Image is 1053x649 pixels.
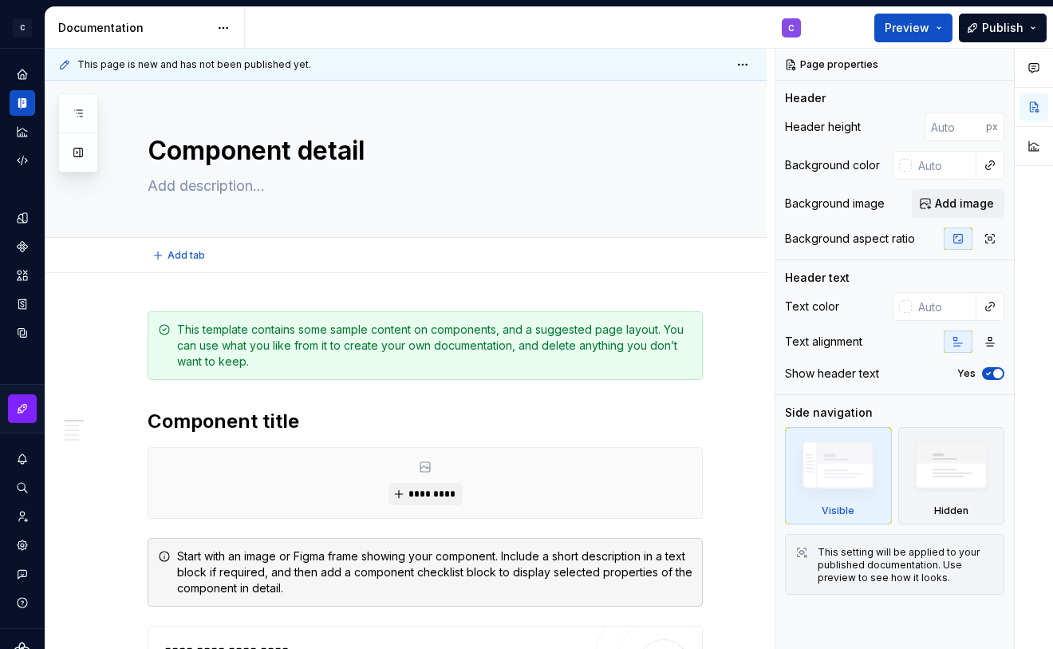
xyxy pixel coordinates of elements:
[10,61,35,87] a: Home
[785,270,850,286] div: Header text
[10,205,35,231] a: Design tokens
[177,548,692,596] div: Start with an image or Figma frame showing your component. Include a short description in a text ...
[58,20,209,36] div: Documentation
[885,20,929,36] span: Preview
[925,113,986,141] input: Auto
[785,231,915,247] div: Background aspect ratio
[874,14,952,42] button: Preview
[822,505,854,517] div: Visible
[898,427,1005,524] div: Hidden
[959,14,1047,42] button: Publish
[785,366,879,382] div: Show header text
[785,427,892,524] div: Visible
[912,189,1004,218] button: Add image
[788,22,795,34] div: C
[148,244,212,267] button: Add tab
[10,291,35,317] a: Storybook stories
[10,148,35,173] a: Code automation
[982,20,1023,36] span: Publish
[785,196,885,212] div: Background image
[912,292,976,321] input: Auto
[10,504,35,529] a: Invite team
[785,405,873,421] div: Side navigation
[10,119,35,144] a: Analytics
[10,234,35,259] a: Components
[10,532,35,558] a: Settings
[10,263,35,288] a: Assets
[912,151,976,180] input: Auto
[10,446,35,472] button: Notifications
[986,121,998,133] p: px
[785,90,826,106] div: Header
[10,475,35,501] button: Search ⌘K
[10,90,35,116] a: Documentation
[10,320,35,346] a: Data sources
[818,546,994,584] div: This setting will be applied to your published documentation. Use preview to see how it looks.
[144,132,700,170] textarea: Component detail
[957,367,976,380] label: Yes
[3,10,41,45] button: C
[13,18,32,38] div: C
[177,322,692,370] div: This template contains some sample content on components, and a suggested page layout. You can us...
[77,58,311,71] span: This page is new and has not been published yet.
[934,505,968,517] div: Hidden
[935,196,994,212] span: Add image
[785,334,862,350] div: Text alignment
[785,299,839,315] div: Text color
[168,249,205,262] span: Add tab
[785,119,861,135] div: Header height
[10,561,35,587] button: Contact support
[148,409,703,434] h2: Component title
[785,157,880,173] div: Background color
